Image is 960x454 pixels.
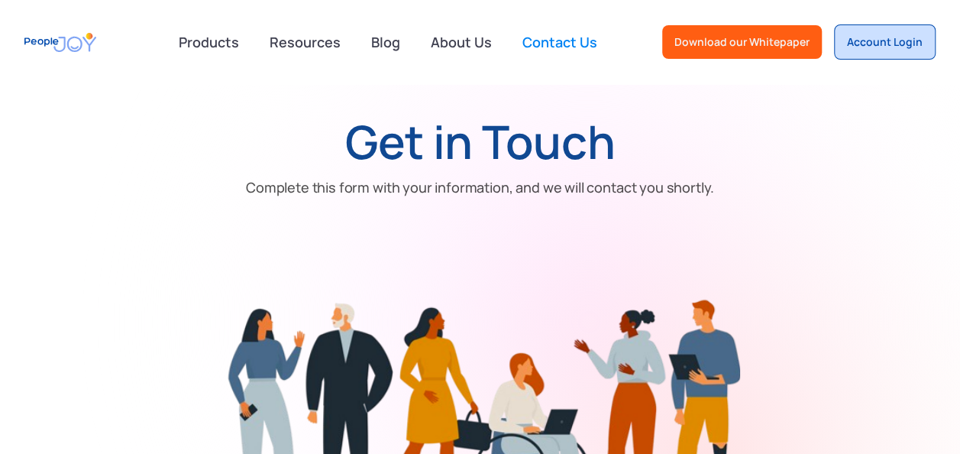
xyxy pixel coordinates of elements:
a: home [24,25,96,60]
a: Account Login [834,24,936,60]
p: Complete this form with your information, and we will contact you shortly. [246,176,714,199]
div: Products [170,27,248,57]
div: Download our Whitepaper [674,34,810,50]
a: Download our Whitepaper [662,25,822,59]
a: Contact Us [513,25,606,59]
a: Resources [260,25,350,59]
div: Account Login [847,34,923,50]
a: About Us [422,25,501,59]
h1: Get in Touch [345,115,615,168]
a: Blog [362,25,409,59]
